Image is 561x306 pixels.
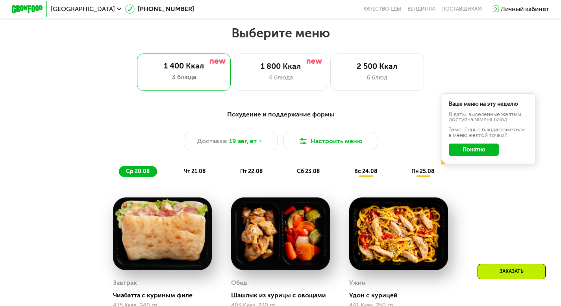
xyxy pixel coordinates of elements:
div: В даты, выделенные желтым, доступна замена блюд. [449,112,528,123]
span: [GEOGRAPHIC_DATA] [51,6,115,12]
div: поставщикам [441,6,482,12]
a: Вендинги [407,6,435,12]
h2: Выберите меню [25,25,536,41]
div: Ваше меню на эту неделю [449,101,528,107]
span: сб 23.08 [297,168,320,175]
div: Заказать [478,264,546,279]
span: ср 20.08 [126,168,150,175]
div: 6 блюд [339,73,416,82]
span: Доставка: [197,136,228,146]
div: 3 блюда [145,72,223,82]
div: Заменённые блюда пометили в меню жёлтой точкой. [449,127,528,138]
div: Завтрак [113,277,137,289]
span: вс 24.08 [354,168,377,175]
span: пт 22.08 [240,168,263,175]
div: 1 400 Ккал [145,61,223,71]
div: 2 500 Ккал [339,62,416,71]
div: Обед [231,277,247,289]
span: чт 21.08 [184,168,206,175]
button: Настроить меню [283,132,377,151]
div: Личный кабинет [501,4,549,14]
div: Похудение и поддержание формы [50,110,511,120]
div: 1 800 Ккал [242,62,319,71]
div: Чиабатта с куриным филе [113,291,218,299]
span: пн 25.08 [411,168,434,175]
button: Понятно [449,144,499,156]
div: Удон с курицей [349,291,454,299]
div: 4 блюда [242,73,319,82]
div: Шашлык из курицы с овощами [231,291,336,299]
span: 19 авг, вт [229,136,257,146]
a: [PHONE_NUMBER] [125,4,194,14]
div: Ужин [349,277,366,289]
a: Качество еды [363,6,401,12]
